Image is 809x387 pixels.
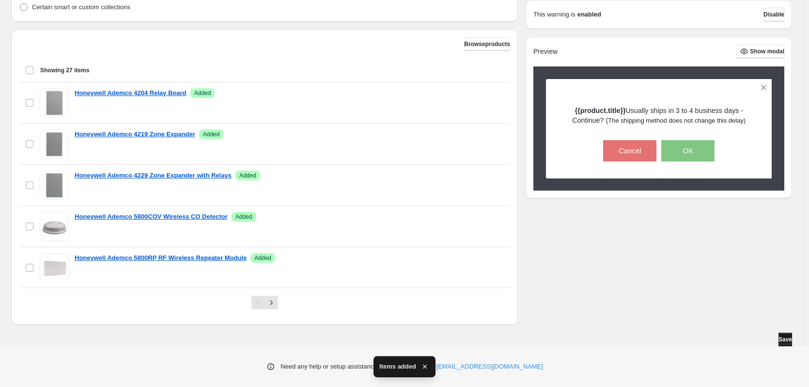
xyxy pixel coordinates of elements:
[40,129,69,159] img: Honeywell Ademco 4219 Zone Expander
[577,10,601,19] strong: enabled
[778,336,792,343] span: Save
[533,10,576,19] p: This warning is
[575,107,626,114] strong: {{product.title}}
[194,89,211,97] span: Added
[75,253,247,263] a: Honeywell Ademco 5800RP RF Wireless Repeater Module
[763,8,784,21] button: Disable
[40,212,69,241] img: Honeywell Ademco 5800COV Wireless CO Detector
[533,48,558,56] h2: Preview
[464,40,510,48] span: Browse products
[608,117,746,124] span: The shipping method does not change this delay)
[235,213,252,221] span: Added
[736,45,784,58] button: Show modal
[40,66,89,74] span: Showing 27 items
[75,129,195,139] a: Honeywell Ademco 4219 Zone Expander
[379,362,416,371] span: Items added
[750,48,784,55] span: Show modal
[563,106,755,126] p: Usually ships in 3 to 4 business days - Continue? (
[436,362,543,371] a: [EMAIL_ADDRESS][DOMAIN_NAME]
[32,2,130,12] p: Certain smart or custom collections
[251,296,278,309] nav: Pagination
[661,140,715,161] button: OK
[264,296,278,309] button: Next
[239,172,256,179] span: Added
[464,37,510,51] button: Browseproducts
[778,333,792,346] button: Save
[75,212,228,222] a: Honeywell Ademco 5800COV Wireless CO Detector
[75,171,232,180] a: Honeywell Ademco 4229 Zone Expander with Relays
[40,171,69,200] img: Honeywell Ademco 4229 Zone Expander with Relays
[763,11,784,18] span: Disable
[40,253,69,282] img: Honeywell Ademco 5800RP RF Wireless Repeater Module
[40,88,69,117] img: Honeywell Ademco 4204 Relay Board
[254,254,271,262] span: Added
[603,140,656,161] button: Cancel
[75,88,187,98] a: Honeywell Ademco 4204 Relay Board
[203,130,220,138] span: Added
